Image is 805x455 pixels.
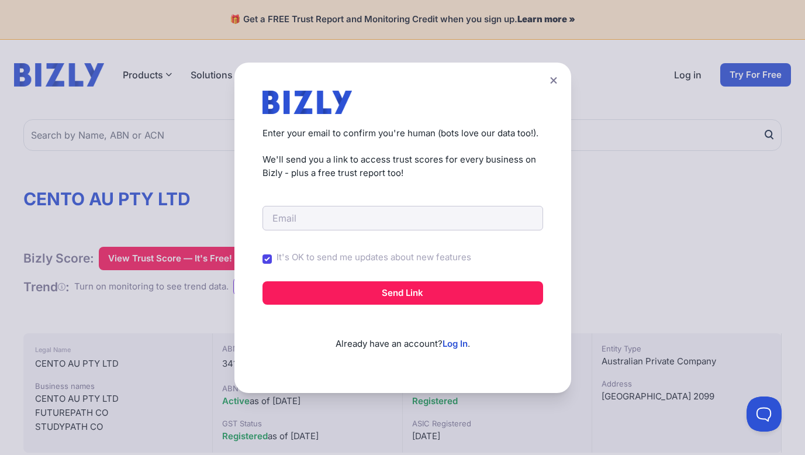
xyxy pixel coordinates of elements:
button: Send Link [262,281,543,305]
a: Log In [443,338,468,349]
input: Email [262,206,543,230]
label: It's OK to send me updates about new features [277,251,471,264]
p: We'll send you a link to access trust scores for every business on Bizly - plus a free trust repo... [262,153,543,180]
p: Enter your email to confirm you're human (bots love our data too!). [262,127,543,140]
iframe: Toggle Customer Support [747,397,782,432]
img: bizly_logo.svg [262,91,353,114]
p: Already have an account? . [262,319,543,351]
